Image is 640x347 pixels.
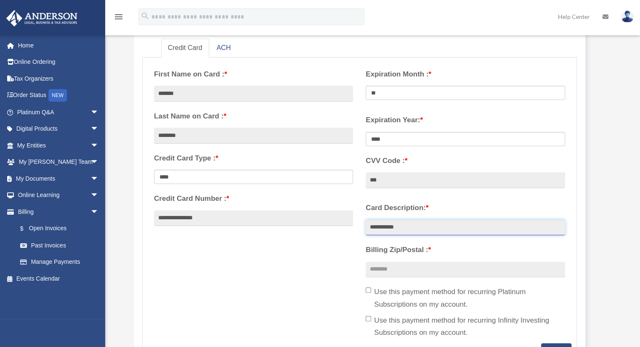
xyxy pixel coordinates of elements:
[6,187,112,204] a: Online Learningarrow_drop_down
[90,170,107,187] span: arrow_drop_down
[621,11,634,23] img: User Pic
[12,237,112,254] a: Past Invoices
[90,104,107,121] span: arrow_drop_down
[6,87,112,104] a: Order StatusNEW
[366,202,565,214] label: Card Description:
[6,137,112,154] a: My Entitiesarrow_drop_down
[6,54,112,71] a: Online Ordering
[48,89,67,102] div: NEW
[90,203,107,221] span: arrow_drop_down
[6,270,112,287] a: Events Calendar
[114,12,124,22] i: menu
[25,223,29,234] span: $
[366,287,371,293] input: Use this payment method for recurring Platinum Subscriptions on my account.
[114,15,124,22] a: menu
[6,203,112,220] a: Billingarrow_drop_down
[154,192,353,205] label: Credit Card Number :
[154,152,353,165] label: Credit Card Type :
[6,154,112,171] a: My [PERSON_NAME] Teamarrow_drop_down
[90,121,107,138] span: arrow_drop_down
[154,110,353,123] label: Last Name on Card :
[366,316,371,321] input: Use this payment method for recurring Infinity Investing Subscriptions on my account.
[141,11,150,21] i: search
[161,39,209,58] a: Credit Card
[366,244,565,256] label: Billing Zip/Postal :
[4,10,80,26] img: Anderson Advisors Platinum Portal
[90,187,107,204] span: arrow_drop_down
[12,220,112,237] a: $Open Invoices
[6,70,112,87] a: Tax Organizers
[210,39,238,58] a: ACH
[366,314,565,339] label: Use this payment method for recurring Infinity Investing Subscriptions on my account.
[366,68,565,81] label: Expiration Month :
[6,37,112,54] a: Home
[366,155,565,167] label: CVV Code :
[90,137,107,154] span: arrow_drop_down
[90,154,107,171] span: arrow_drop_down
[12,254,107,271] a: Manage Payments
[6,170,112,187] a: My Documentsarrow_drop_down
[366,286,565,311] label: Use this payment method for recurring Platinum Subscriptions on my account.
[6,121,112,137] a: Digital Productsarrow_drop_down
[366,114,565,126] label: Expiration Year:
[6,104,112,121] a: Platinum Q&Aarrow_drop_down
[154,68,353,81] label: First Name on Card :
